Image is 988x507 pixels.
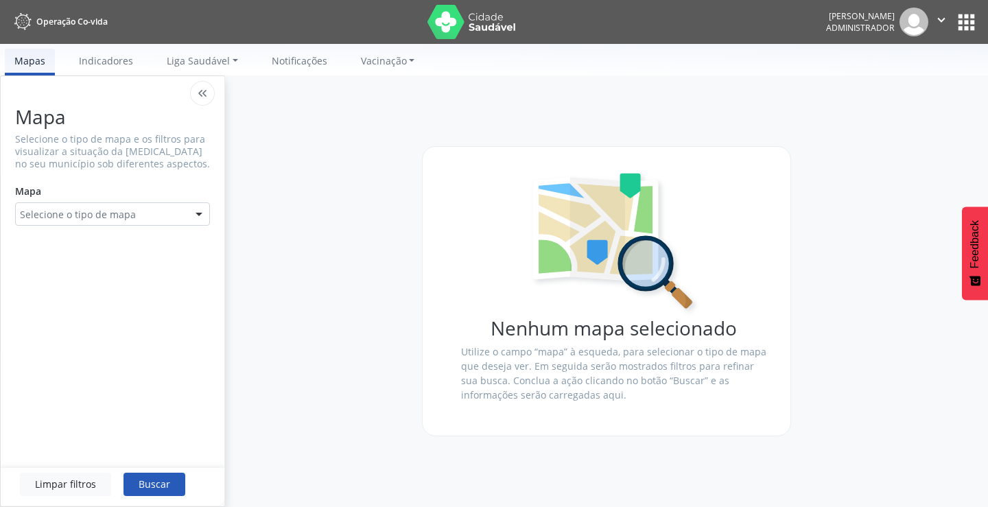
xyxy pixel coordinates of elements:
[361,54,407,67] span: Vacinação
[69,49,143,73] a: Indicadores
[969,220,981,268] span: Feedback
[157,49,248,73] a: Liga Saudável
[351,49,425,73] a: Vacinação
[15,133,210,170] p: Selecione o tipo de mapa e os filtros para visualizar a situação da [MEDICAL_DATA] no seu municíp...
[15,106,210,128] h1: Mapa
[928,8,954,36] button: 
[15,180,41,203] label: Mapa
[934,12,949,27] i: 
[20,473,111,496] button: Limpar filtros
[461,344,766,402] p: Utilize o campo “mapa” à esqueda, para selecionar o tipo de mapa que deseja ver. Em seguida serão...
[826,22,895,34] span: Administrador
[5,49,55,75] a: Mapas
[10,10,108,33] a: Operação Co-vida
[36,16,108,27] span: Operação Co-vida
[954,10,978,34] button: apps
[962,207,988,300] button: Feedback - Mostrar pesquisa
[899,8,928,36] img: img
[167,54,230,67] span: Liga Saudável
[826,10,895,22] div: [PERSON_NAME]
[526,171,701,318] img: search-map.svg
[461,317,766,340] h1: Nenhum mapa selecionado
[20,207,136,222] span: Selecione o tipo de mapa
[123,473,185,496] button: Buscar
[262,49,337,73] a: Notificações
